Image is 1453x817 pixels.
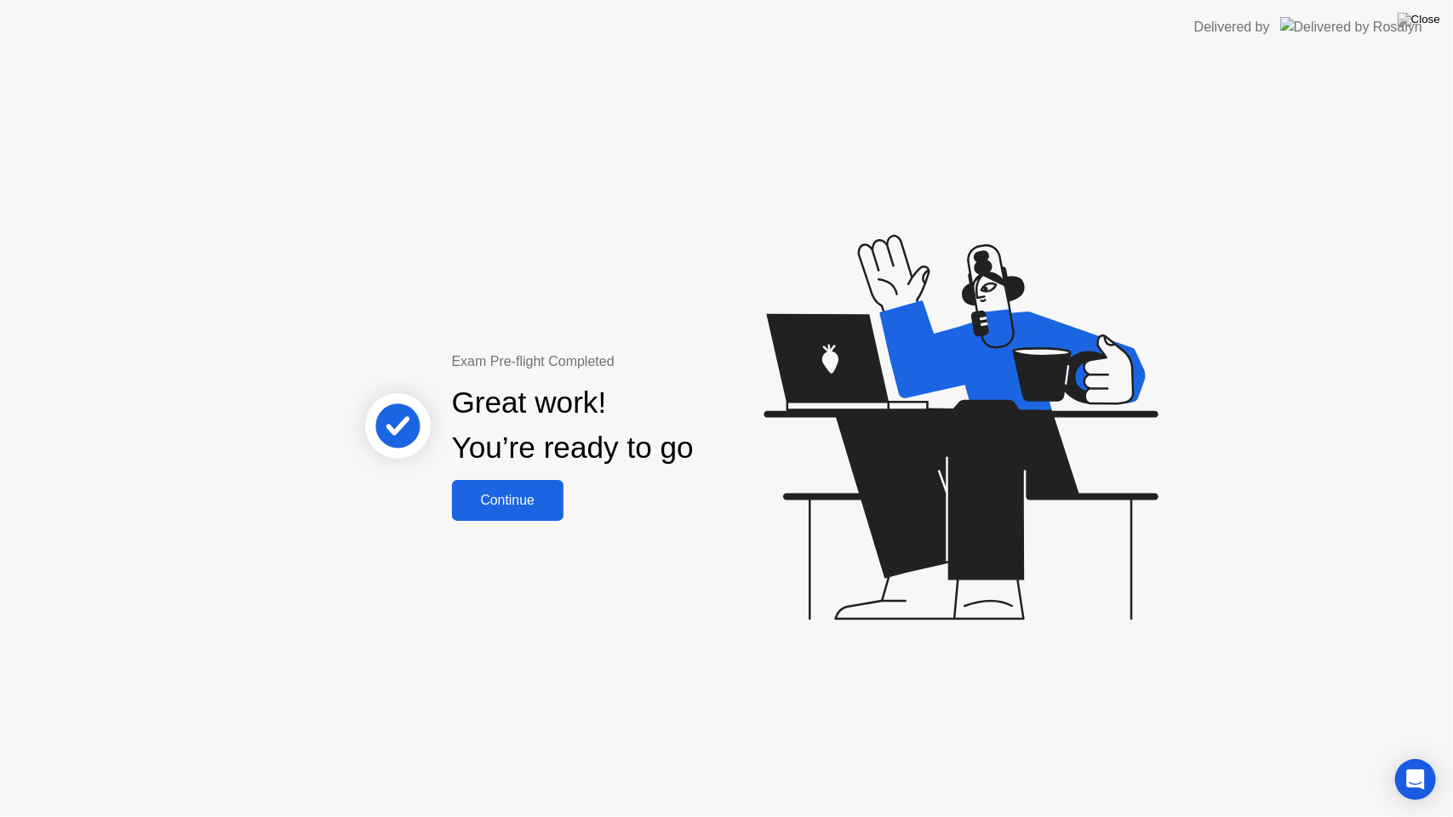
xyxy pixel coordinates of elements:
img: Close [1398,13,1440,26]
div: Open Intercom Messenger [1395,759,1436,800]
div: Continue [457,493,558,508]
div: Delivered by [1194,17,1270,37]
button: Continue [452,480,563,521]
div: Great work! You’re ready to go [452,380,694,471]
img: Delivered by Rosalyn [1280,17,1422,37]
div: Exam Pre-flight Completed [452,351,804,372]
